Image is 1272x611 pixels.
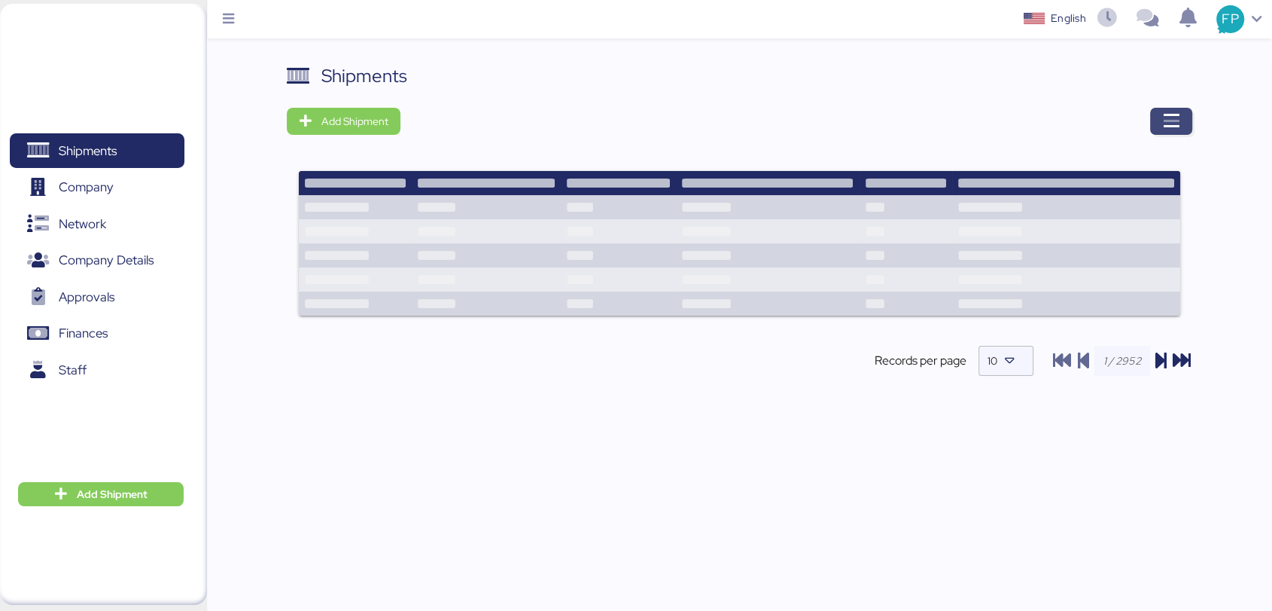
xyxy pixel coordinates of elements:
a: Finances [10,316,184,351]
span: Approvals [59,286,114,308]
div: Shipments [321,63,407,90]
a: Staff [10,353,184,387]
span: 10 [987,354,997,368]
button: Menu [216,7,242,32]
span: Add Shipment [77,485,148,503]
a: Company [10,170,184,205]
a: Approvals [10,280,184,314]
span: Records per page [875,352,966,370]
a: Shipments [10,133,184,168]
span: Add Shipment [321,112,388,130]
span: Staff [59,359,87,381]
span: Company [59,176,114,198]
span: Shipments [59,140,117,162]
span: Finances [59,322,108,344]
a: Company Details [10,243,184,278]
span: Company Details [59,249,154,271]
button: Add Shipment [287,108,400,135]
input: 1 / 2952 [1094,346,1150,376]
span: FP [1222,9,1238,29]
div: English [1051,11,1085,26]
button: Add Shipment [18,482,184,506]
a: Network [10,206,184,241]
span: Network [59,213,106,235]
